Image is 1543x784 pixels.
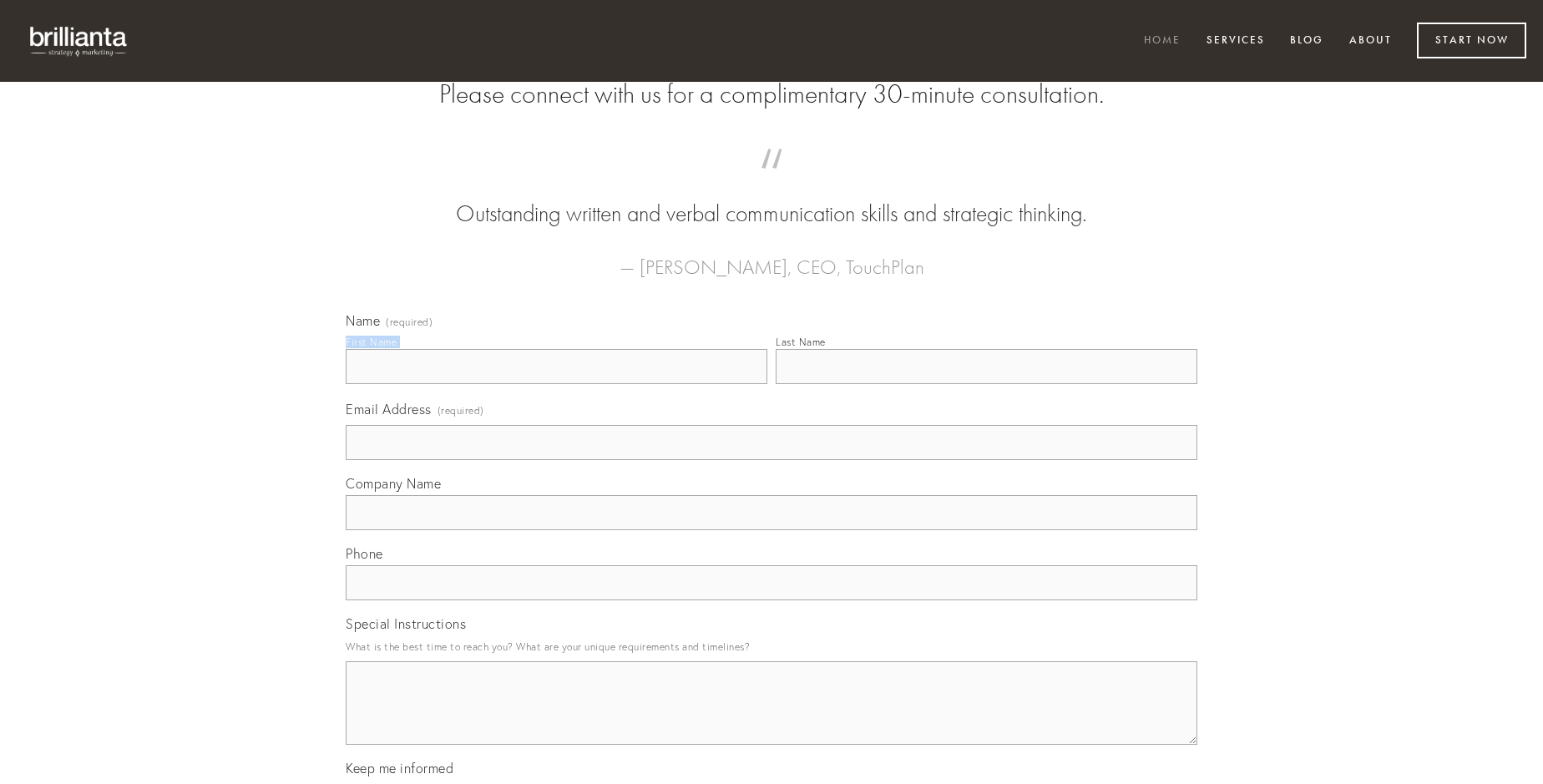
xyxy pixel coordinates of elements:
[346,336,397,348] div: First Name
[346,635,1197,658] p: What is the best time to reach you? What are your unique requirements and timelines?
[1279,28,1334,55] a: Blog
[1196,28,1276,55] a: Services
[346,615,466,632] span: Special Instructions
[438,399,484,422] span: (required)
[386,317,433,327] span: (required)
[776,336,826,348] div: Last Name
[1338,28,1403,55] a: About
[346,760,453,776] span: Keep me informed
[17,17,142,65] img: brillianta - research, strategy, marketing
[372,230,1171,284] figcaption: — [PERSON_NAME], CEO, TouchPlan
[346,401,432,417] span: Email Address
[372,165,1171,230] blockquote: Outstanding written and verbal communication skills and strategic thinking.
[1133,28,1191,55] a: Home
[346,545,383,562] span: Phone
[346,312,380,329] span: Name
[346,78,1197,110] h2: Please connect with us for a complimentary 30-minute consultation.
[346,475,441,492] span: Company Name
[1417,23,1526,58] a: Start Now
[372,165,1171,198] span: “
